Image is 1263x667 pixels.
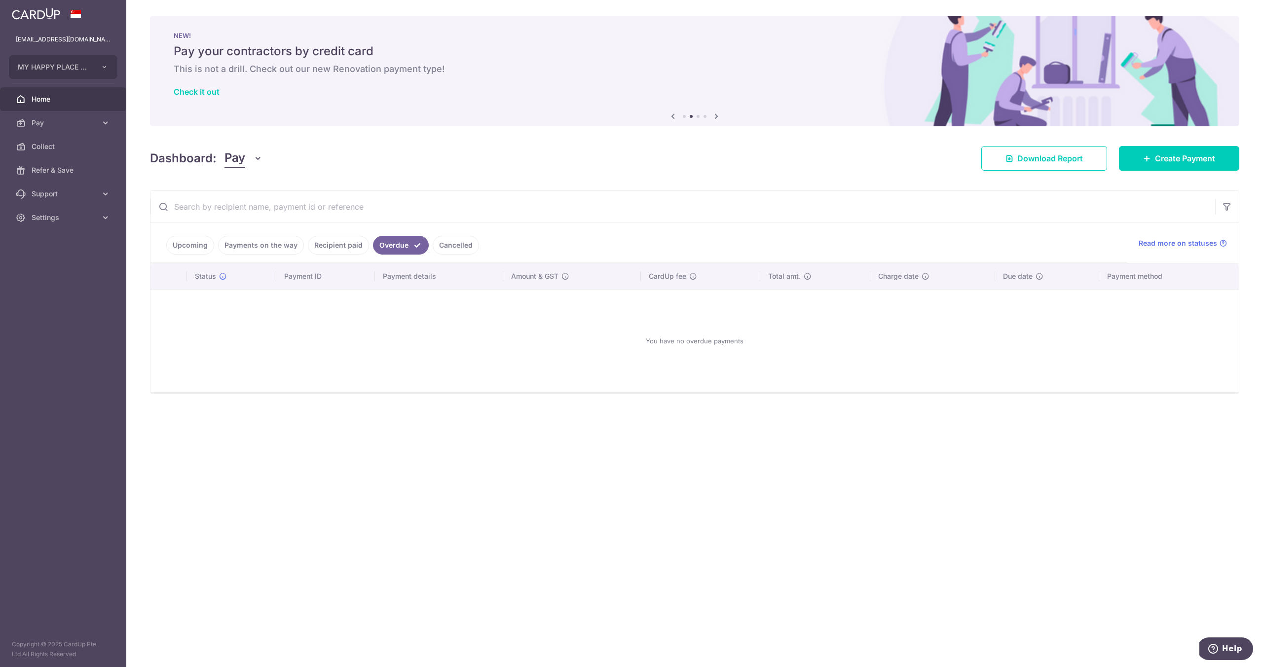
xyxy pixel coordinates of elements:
button: Pay [224,149,262,168]
p: NEW! [174,32,1216,39]
a: Overdue [373,236,429,255]
span: CardUp fee [649,271,686,281]
p: [EMAIL_ADDRESS][DOMAIN_NAME] [16,35,111,44]
a: Create Payment [1119,146,1239,171]
span: Refer & Save [32,165,97,175]
span: Pay [32,118,97,128]
span: Total amt. [768,271,801,281]
a: Check it out [174,87,220,97]
span: Status [195,271,216,281]
span: Due date [1003,271,1033,281]
span: Charge date [878,271,919,281]
th: Payment ID [276,263,375,289]
a: Upcoming [166,236,214,255]
a: Payments on the way [218,236,304,255]
img: Renovation banner [150,16,1239,126]
span: Download Report [1017,152,1083,164]
span: Support [32,189,97,199]
span: Collect [32,142,97,151]
a: Download Report [981,146,1107,171]
input: Search by recipient name, payment id or reference [150,191,1215,222]
span: Amount & GST [511,271,558,281]
span: MY HAPPY PLACE PTE. LTD. [18,62,91,72]
iframe: Opens a widget where you can find more information [1199,637,1253,662]
h6: This is not a drill. Check out our new Renovation payment type! [174,63,1216,75]
span: Home [32,94,97,104]
h4: Dashboard: [150,149,217,167]
th: Payment method [1099,263,1239,289]
span: Settings [32,213,97,222]
a: Cancelled [433,236,479,255]
button: MY HAPPY PLACE PTE. LTD. [9,55,117,79]
span: Read more on statuses [1139,238,1217,248]
span: Create Payment [1155,152,1215,164]
a: Recipient paid [308,236,369,255]
h5: Pay your contractors by credit card [174,43,1216,59]
span: Pay [224,149,245,168]
div: You have no overdue payments [162,297,1227,384]
th: Payment details [375,263,503,289]
img: CardUp [12,8,60,20]
a: Read more on statuses [1139,238,1227,248]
